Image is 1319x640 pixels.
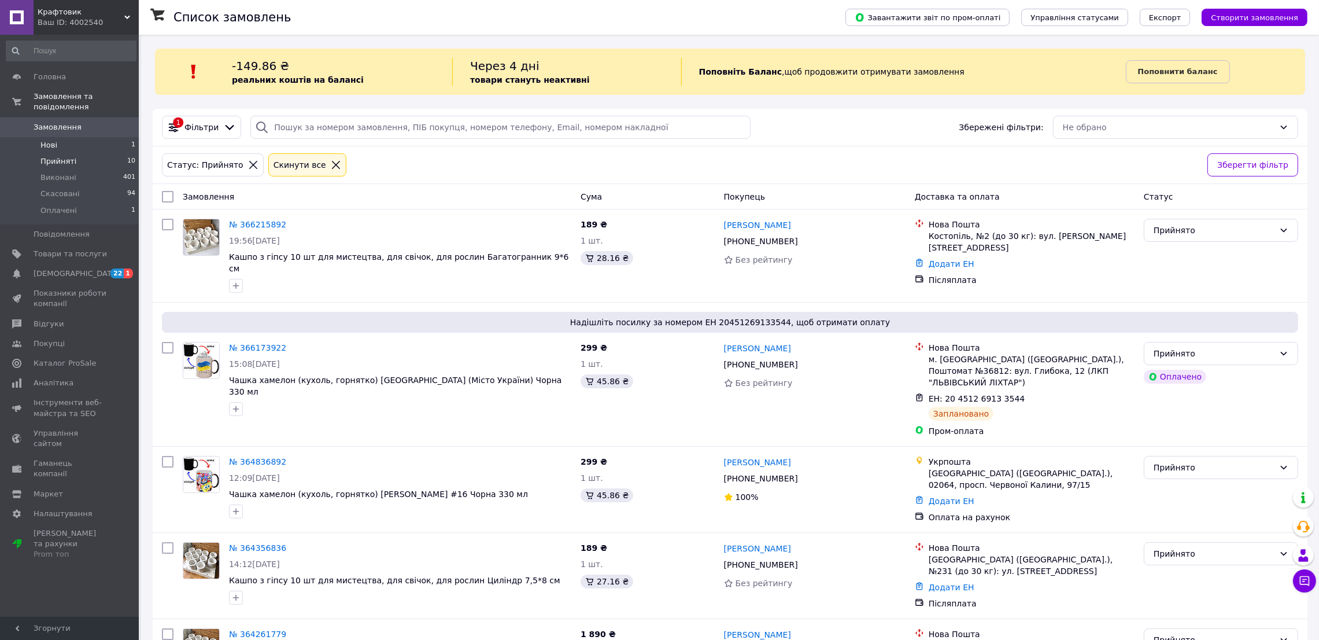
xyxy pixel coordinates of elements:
span: Cума [581,192,602,201]
span: 1 890 ₴ [581,630,616,639]
div: Не обрано [1063,121,1274,134]
img: Фото товару [183,343,219,378]
span: Маркет [34,489,63,499]
div: Прийнято [1154,224,1274,237]
div: Прийнято [1154,461,1274,474]
div: Пром-оплата [929,425,1135,437]
span: 19:56[DATE] [229,236,280,245]
span: Створити замовлення [1211,13,1298,22]
a: Чашка хамелон (кухоль, горнятко) [GEOGRAPHIC_DATA] (Місто України) Чорна 330 мл [229,376,561,396]
span: Нові [40,140,57,150]
a: [PERSON_NAME] [724,219,791,231]
button: Зберегти фільтр [1207,153,1298,176]
button: Управління статусами [1021,9,1128,26]
span: Товари та послуги [34,249,107,259]
a: Фото товару [183,219,220,256]
span: Скасовані [40,189,80,199]
div: Prom топ [34,549,107,560]
span: 299 ₴ [581,457,607,466]
a: № 364261779 [229,630,286,639]
b: Поповнити баланс [1138,67,1218,76]
span: Без рейтингу [736,255,793,264]
img: Фото товару [183,219,219,255]
div: 45.86 ₴ [581,488,633,502]
span: Надішліть посилку за номером ЕН 20451269133544, щоб отримати оплату [167,317,1294,328]
div: Прийнято [1154,547,1274,560]
span: Прийняті [40,156,76,167]
span: 10 [127,156,135,167]
span: Кашпо з гіпсу 10 шт для мистецтва, для свічок, для рослин Циліндр 7,5*8 см [229,576,560,585]
h1: Список замовлень [173,10,291,24]
span: 189 ₴ [581,220,607,229]
div: Післяплата [929,274,1135,286]
div: Cкинути все [271,159,328,171]
span: Без рейтингу [736,579,793,588]
span: Головна [34,72,66,82]
span: Каталог ProSale [34,358,96,369]
button: Чат з покупцем [1293,569,1316,593]
span: Відгуки [34,319,64,329]
span: Крафтовик [38,7,124,17]
a: Фото товару [183,342,220,379]
span: Замовлення [183,192,234,201]
div: [GEOGRAPHIC_DATA] ([GEOGRAPHIC_DATA].), 02064, просп. Червоної Калини, 97/15 [929,468,1135,491]
span: Управління сайтом [34,428,107,449]
div: Укрпошта [929,456,1135,468]
div: Нова Пошта [929,628,1135,640]
span: 1 шт. [581,560,603,569]
a: [PERSON_NAME] [724,457,791,468]
a: Чашка хамелон (кухоль, горнятко) [PERSON_NAME] #16 Чорна 330 мл [229,490,528,499]
span: 14:12[DATE] [229,560,280,569]
span: 1 [131,205,135,216]
input: Пошук [6,41,136,61]
div: 45.86 ₴ [581,374,633,388]
span: Повідомлення [34,229,90,240]
span: Збережені фільтри: [959,122,1043,133]
input: Пошук за номером замовлення, ПІБ покупця, номером телефону, Email, номером накладної [250,116,750,139]
a: [PERSON_NAME] [724,543,791,554]
span: Інструменти веб-майстра та SEO [34,398,107,418]
span: Покупець [724,192,765,201]
span: -149.86 ₴ [232,59,289,73]
a: № 364836892 [229,457,286,466]
b: Поповніть Баланс [699,67,782,76]
span: ЕН: 20 4512 6913 3544 [929,394,1025,403]
span: [PERSON_NAME] та рахунки [34,528,107,560]
div: [PHONE_NUMBER] [722,557,800,573]
img: Фото товару [183,543,219,579]
div: [GEOGRAPHIC_DATA] ([GEOGRAPHIC_DATA].), №231 (до 30 кг): ул. [STREET_ADDRESS] [929,554,1135,577]
div: Нова Пошта [929,542,1135,554]
div: , щоб продовжити отримувати замовлення [681,58,1126,86]
span: 299 ₴ [581,343,607,352]
img: Фото товару [183,457,219,492]
span: Оплачені [40,205,77,216]
button: Експорт [1140,9,1191,26]
span: 1 шт. [581,473,603,483]
span: 100% [736,492,759,502]
b: реальних коштів на балансі [232,75,364,84]
a: Фото товару [183,542,220,579]
span: Замовлення та повідомлення [34,91,139,112]
span: [DEMOGRAPHIC_DATA] [34,268,119,279]
span: Через 4 дні [470,59,540,73]
span: Замовлення [34,122,82,133]
span: Доставка та оплата [915,192,1000,201]
span: Показники роботи компанії [34,288,107,309]
a: Кашпо з гіпсу 10 шт для мистецтва, для свічок, для рослин Багатогранник 9*6 см [229,252,569,273]
button: Завантажити звіт по пром-оплаті [845,9,1010,26]
a: Фото товару [183,456,220,493]
span: 1 шт. [581,236,603,245]
div: Оплачено [1144,370,1206,384]
span: Завантажити звіт по пром-оплаті [855,12,1000,23]
span: 12:09[DATE] [229,473,280,483]
span: 1 [124,268,133,278]
a: Створити замовлення [1190,12,1307,21]
div: Заплановано [929,407,994,421]
span: 189 ₴ [581,543,607,553]
span: Зберегти фільтр [1217,159,1288,171]
button: Створити замовлення [1202,9,1307,26]
div: [PHONE_NUMBER] [722,470,800,487]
